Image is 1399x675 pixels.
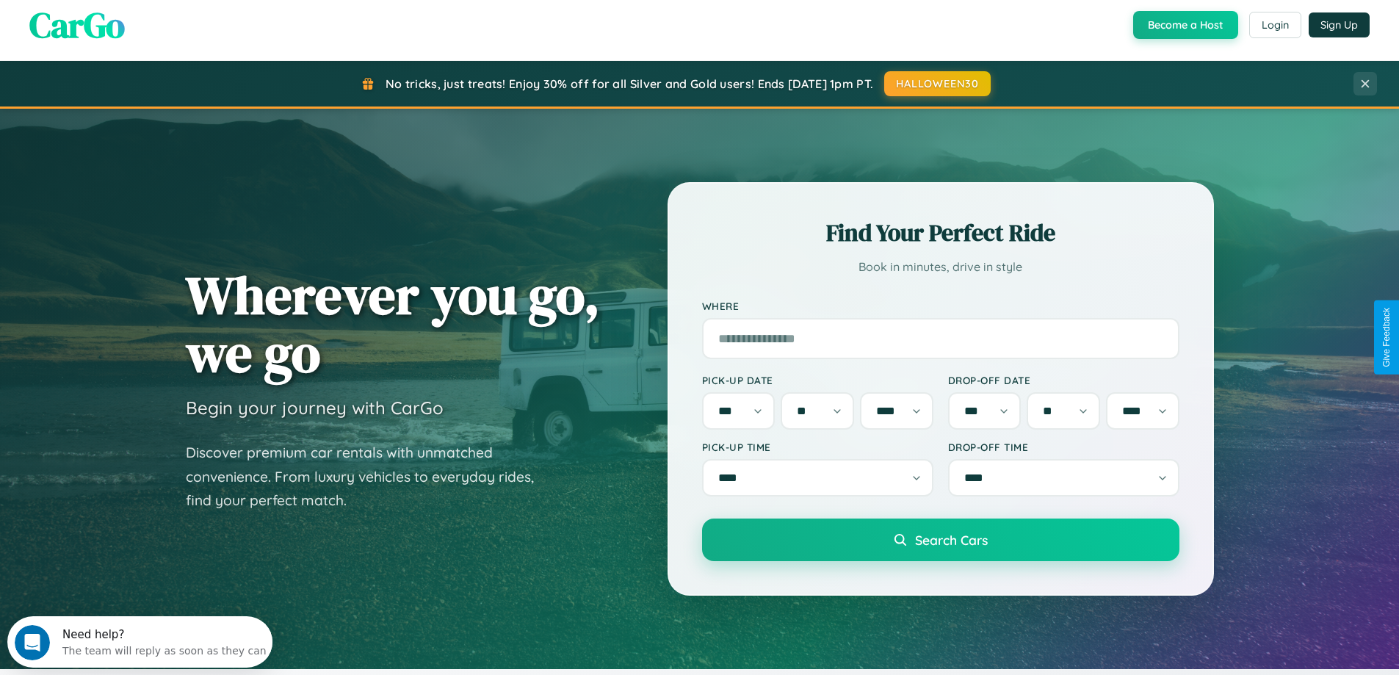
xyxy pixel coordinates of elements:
[1133,11,1238,39] button: Become a Host
[948,374,1179,386] label: Drop-off Date
[7,616,272,668] iframe: Intercom live chat discovery launcher
[915,532,988,548] span: Search Cars
[55,24,259,40] div: The team will reply as soon as they can
[702,374,933,386] label: Pick-up Date
[948,441,1179,453] label: Drop-off Time
[386,76,873,91] span: No tricks, just treats! Enjoy 30% off for all Silver and Gold users! Ends [DATE] 1pm PT.
[702,256,1179,278] p: Book in minutes, drive in style
[186,397,444,419] h3: Begin your journey with CarGo
[702,217,1179,249] h2: Find Your Perfect Ride
[702,519,1179,561] button: Search Cars
[29,1,125,49] span: CarGo
[186,266,600,382] h1: Wherever you go, we go
[702,300,1179,312] label: Where
[55,12,259,24] div: Need help?
[15,625,50,660] iframe: Intercom live chat
[6,6,273,46] div: Open Intercom Messenger
[1309,12,1370,37] button: Sign Up
[884,71,991,96] button: HALLOWEEN30
[186,441,553,513] p: Discover premium car rentals with unmatched convenience. From luxury vehicles to everyday rides, ...
[1381,308,1392,367] div: Give Feedback
[1249,12,1301,38] button: Login
[702,441,933,453] label: Pick-up Time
